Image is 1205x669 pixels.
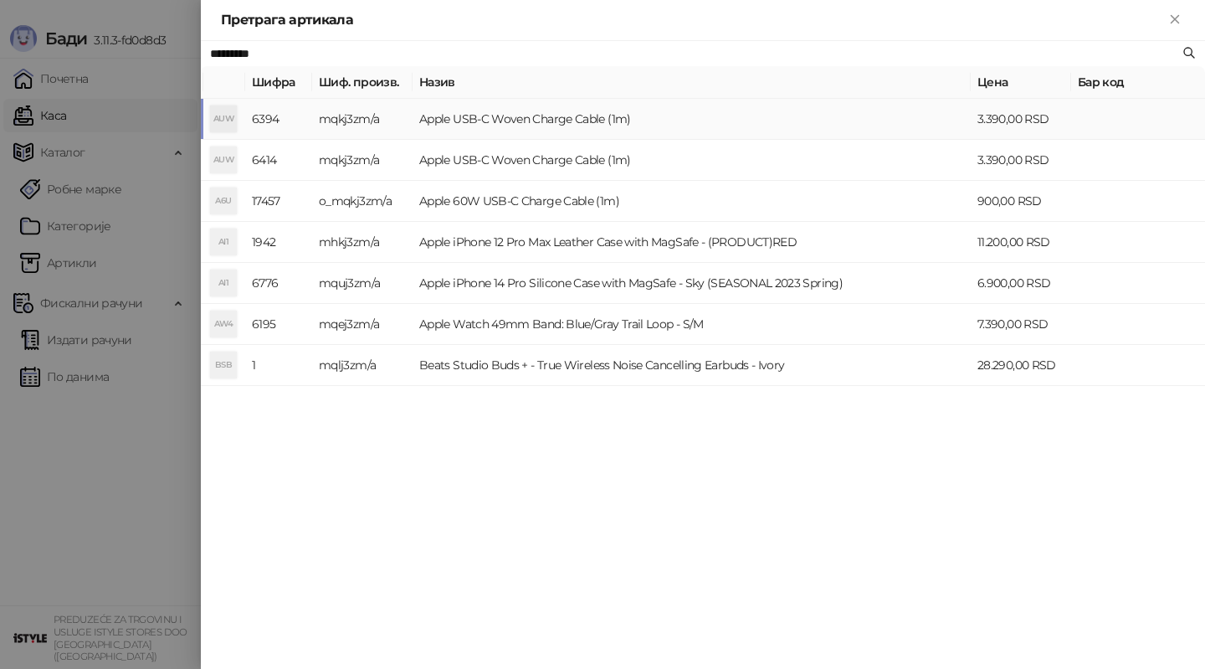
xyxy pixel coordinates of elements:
td: mquj3zm/a [312,263,413,304]
td: Apple USB-C Woven Charge Cable (1m) [413,99,971,140]
td: 28.290,00 RSD [971,345,1071,386]
th: Цена [971,66,1071,99]
td: 17457 [245,181,312,222]
div: AI1 [210,229,237,255]
td: 6195 [245,304,312,345]
div: AW4 [210,311,237,337]
td: mqlj3zm/a [312,345,413,386]
div: AUW [210,147,237,173]
td: o_mqkj3zm/a [312,181,413,222]
td: 6394 [245,99,312,140]
div: AI1 [210,270,237,296]
button: Close [1165,10,1185,30]
td: 6776 [245,263,312,304]
td: 7.390,00 RSD [971,304,1071,345]
td: 11.200,00 RSD [971,222,1071,263]
div: A6U [210,188,237,214]
td: 3.390,00 RSD [971,99,1071,140]
td: 6414 [245,140,312,181]
td: 3.390,00 RSD [971,140,1071,181]
td: mqkj3zm/a [312,140,413,181]
td: 1 [245,345,312,386]
div: Претрага артикала [221,10,1165,30]
td: Apple 60W USB-C Charge Cable (1m) [413,181,971,222]
td: Apple iPhone 14 Pro Silicone Case with MagSafe - Sky (SEASONAL 2023 Spring) [413,263,971,304]
td: mqkj3zm/a [312,99,413,140]
th: Бар код [1071,66,1205,99]
th: Назив [413,66,971,99]
td: 900,00 RSD [971,181,1071,222]
td: mhkj3zm/a [312,222,413,263]
th: Шиф. произв. [312,66,413,99]
td: Apple iPhone 12 Pro Max Leather Case with MagSafe - (PRODUCT)RED [413,222,971,263]
td: 1942 [245,222,312,263]
td: Apple USB-C Woven Charge Cable (1m) [413,140,971,181]
td: 6.900,00 RSD [971,263,1071,304]
div: AUW [210,105,237,132]
td: mqej3zm/a [312,304,413,345]
th: Шифра [245,66,312,99]
td: Apple Watch 49mm Band: Blue/Gray Trail Loop - S/M [413,304,971,345]
td: Beats Studio Buds + - True Wireless Noise Cancelling Earbuds - Ivory [413,345,971,386]
div: BSB [210,352,237,378]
